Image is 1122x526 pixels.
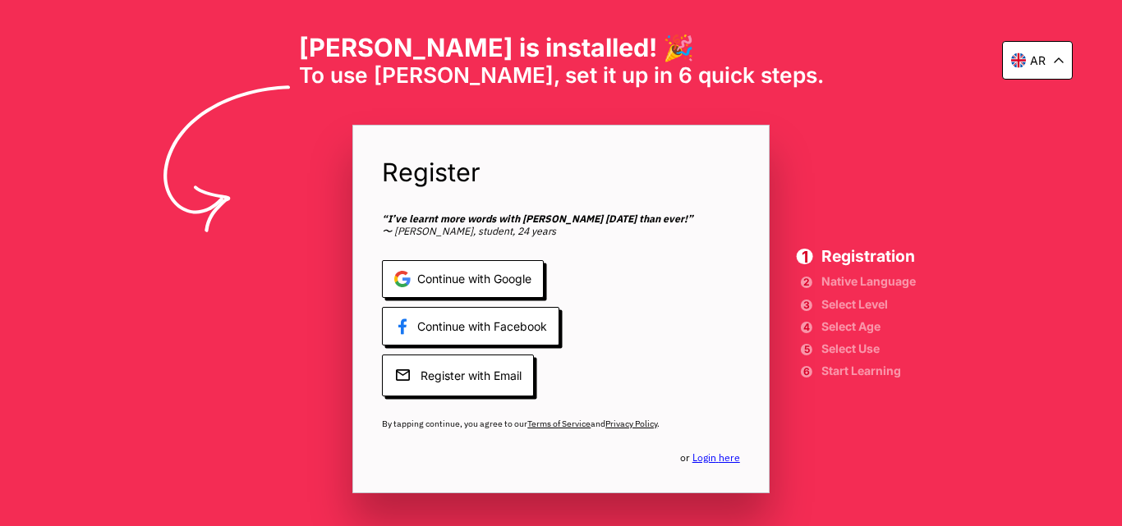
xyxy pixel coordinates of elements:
span: 〜 [PERSON_NAME], student, 24 years [382,213,740,239]
a: Login here [692,451,740,464]
span: Registration [821,249,916,264]
span: Register with Email [382,354,534,396]
p: ar [1030,53,1046,67]
a: Terms of Service [527,418,591,429]
h1: [PERSON_NAME] is installed! 🎉 [299,33,824,63]
span: Continue with Facebook [382,307,559,345]
b: “I’ve learnt more words with [PERSON_NAME] [DATE] than ever!” [382,212,693,225]
span: Select Level [821,300,916,309]
span: By tapping continue, you agree to our and . [382,418,740,429]
span: Register [382,154,740,191]
a: Privacy Policy [605,418,657,429]
span: Continue with Google [382,260,544,299]
span: Select Age [821,322,916,332]
span: Select Use [821,344,916,354]
span: Start Learning [821,366,916,376]
span: To use [PERSON_NAME], set it up in 6 quick steps. [299,62,824,89]
span: Native Language [821,277,916,286]
span: or [680,451,740,464]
